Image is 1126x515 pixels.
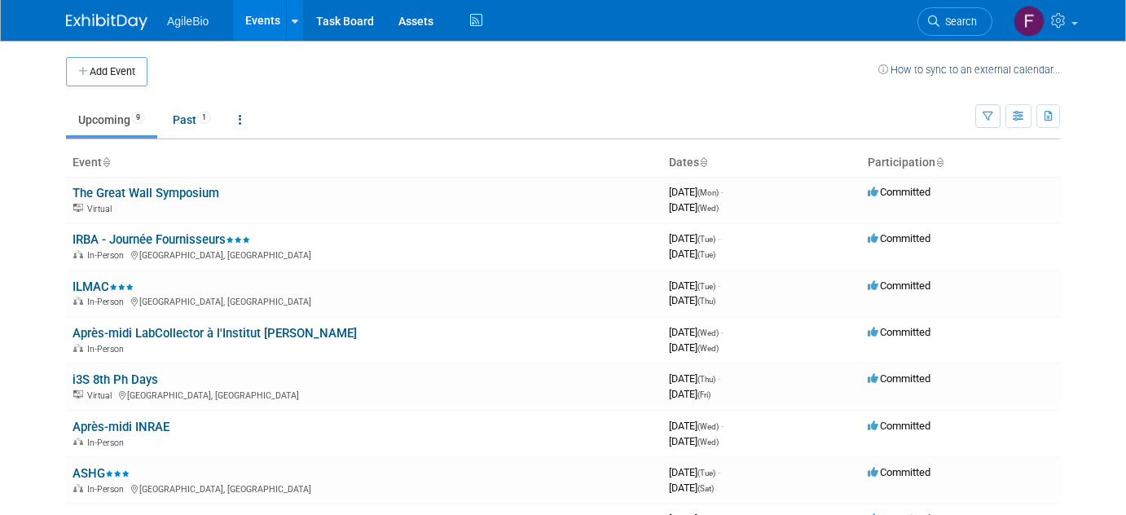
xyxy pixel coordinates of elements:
span: In-Person [87,484,129,495]
span: (Wed) [697,328,719,337]
span: [DATE] [669,248,715,260]
span: In-Person [87,297,129,307]
span: In-Person [87,250,129,261]
div: [GEOGRAPHIC_DATA], [GEOGRAPHIC_DATA] [73,248,656,261]
img: In-Person Event [73,297,83,305]
span: In-Person [87,438,129,448]
a: Après-midi LabCollector à l'Institut [PERSON_NAME] [73,326,357,341]
img: In-Person Event [73,438,83,446]
span: [DATE] [669,420,724,432]
span: (Tue) [697,235,715,244]
a: i3S 8th Ph Days [73,372,158,387]
span: In-Person [87,344,129,354]
span: [DATE] [669,466,720,478]
span: [DATE] [669,186,724,198]
a: Sort by Event Name [102,156,110,169]
a: The Great Wall Symposium [73,186,219,200]
span: Committed [868,326,930,338]
img: Fouad Batel [1014,6,1045,37]
th: Event [66,149,662,177]
span: (Tue) [697,469,715,478]
span: Committed [868,466,930,478]
span: - [718,280,720,292]
span: Committed [868,186,930,198]
span: (Sat) [697,484,714,493]
span: [DATE] [669,388,710,400]
span: - [721,420,724,432]
span: - [718,466,720,478]
span: [DATE] [669,372,720,385]
span: (Wed) [697,438,719,447]
img: Virtual Event [73,390,83,398]
div: [GEOGRAPHIC_DATA], [GEOGRAPHIC_DATA] [73,294,656,307]
span: [DATE] [669,294,715,306]
a: ASHG [73,466,130,481]
span: [DATE] [669,326,724,338]
span: Committed [868,232,930,244]
a: Sort by Participation Type [935,156,943,169]
span: (Tue) [697,250,715,259]
span: (Mon) [697,188,719,197]
span: - [718,372,720,385]
img: In-Person Event [73,344,83,352]
span: [DATE] [669,232,720,244]
div: [GEOGRAPHIC_DATA], [GEOGRAPHIC_DATA] [73,388,656,401]
span: (Wed) [697,422,719,431]
div: [GEOGRAPHIC_DATA], [GEOGRAPHIC_DATA] [73,482,656,495]
img: In-Person Event [73,250,83,258]
span: Search [939,15,977,28]
span: [DATE] [669,435,719,447]
a: How to sync to an external calendar... [878,64,1060,76]
span: (Thu) [697,297,715,306]
span: [DATE] [669,482,714,494]
span: AgileBio [167,15,209,28]
span: (Fri) [697,390,710,399]
span: [DATE] [669,201,719,213]
span: 1 [197,112,211,124]
th: Dates [662,149,861,177]
a: ILMAC [73,280,134,294]
a: Past1 [161,104,223,135]
img: Virtual Event [73,204,83,212]
span: (Wed) [697,344,719,353]
span: (Tue) [697,282,715,291]
span: - [721,186,724,198]
span: (Thu) [697,375,715,384]
img: ExhibitDay [66,14,147,30]
span: [DATE] [669,280,720,292]
button: Add Event [66,57,147,86]
span: (Wed) [697,204,719,213]
span: Virtual [87,204,117,214]
a: Sort by Start Date [699,156,707,169]
a: Après-midi INRAE [73,420,169,434]
span: 9 [131,112,145,124]
a: IRBA - Journée Fournisseurs [73,232,250,247]
span: Committed [868,280,930,292]
a: Search [917,7,992,36]
span: Virtual [87,390,117,401]
span: Committed [868,372,930,385]
span: - [721,326,724,338]
span: Committed [868,420,930,432]
a: Upcoming9 [66,104,157,135]
span: [DATE] [669,341,719,354]
img: In-Person Event [73,484,83,492]
th: Participation [861,149,1060,177]
span: - [718,232,720,244]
